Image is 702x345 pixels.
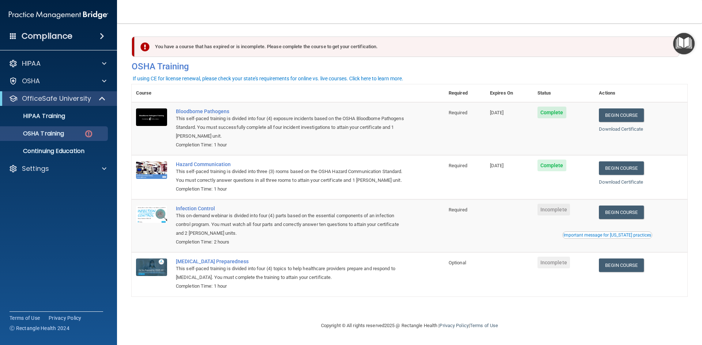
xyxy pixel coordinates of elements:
th: Actions [595,84,687,102]
span: Incomplete [537,204,570,215]
a: Privacy Policy [439,323,468,328]
p: OfficeSafe University [22,94,91,103]
a: Infection Control [176,206,408,211]
a: HIPAA [9,59,106,68]
button: If using CE for license renewal, please check your state's requirements for online vs. live cours... [132,75,404,82]
p: OSHA Training [5,130,64,137]
span: Optional [449,260,466,265]
a: Terms of Use [10,314,40,322]
h4: Compliance [22,31,72,41]
p: OSHA [22,77,40,85]
span: [DATE] [490,110,504,115]
a: Begin Course [599,206,643,219]
div: If using CE for license renewal, please check your state's requirements for online vs. live cours... [133,76,403,81]
img: PMB logo [9,8,108,22]
div: Important message for [US_STATE] practices [563,233,651,237]
a: Terms of Use [470,323,498,328]
a: Begin Course [599,161,643,175]
a: Privacy Policy [49,314,82,322]
img: danger-circle.6113f641.png [84,129,93,138]
h4: OSHA Training [132,61,687,72]
div: This self-paced training is divided into four (4) topics to help healthcare providers prepare and... [176,264,408,282]
span: Complete [537,107,566,118]
iframe: Drift Widget Chat Controller [575,293,693,322]
div: This self-paced training is divided into three (3) rooms based on the OSHA Hazard Communication S... [176,167,408,185]
span: Required [449,163,467,168]
p: HIPAA Training [5,112,65,120]
p: Continuing Education [5,147,105,155]
th: Expires On [486,84,533,102]
span: Required [449,110,467,115]
div: You have a course that has expired or is incomplete. Please complete the course to get your certi... [135,37,679,57]
a: OfficeSafe University [9,94,106,103]
div: Completion Time: 2 hours [176,238,408,246]
a: Download Certificate [599,126,643,132]
a: [MEDICAL_DATA] Preparedness [176,258,408,264]
button: Open Resource Center [673,33,695,54]
a: Begin Course [599,108,643,122]
p: HIPAA [22,59,41,68]
a: Settings [9,164,106,173]
a: OSHA [9,77,106,85]
button: Read this if you are a dental practitioner in the state of CA [562,231,652,239]
a: Bloodborne Pathogens [176,108,408,114]
img: exclamation-circle-solid-danger.72ef9ffc.png [140,42,150,51]
a: Begin Course [599,258,643,272]
th: Status [533,84,595,102]
th: Course [132,84,171,102]
p: Settings [22,164,49,173]
span: Incomplete [537,257,570,268]
a: Hazard Communication [176,161,408,167]
div: Copyright © All rights reserved 2025 @ Rectangle Health | | [276,314,543,337]
a: Download Certificate [599,179,643,185]
div: This on-demand webinar is divided into four (4) parts based on the essential components of an inf... [176,211,408,238]
span: [DATE] [490,163,504,168]
span: Complete [537,160,566,171]
div: This self-paced training is divided into four (4) exposure incidents based on the OSHA Bloodborne... [176,114,408,141]
span: Required [449,207,467,212]
th: Required [444,84,486,102]
div: Completion Time: 1 hour [176,141,408,149]
div: Completion Time: 1 hour [176,185,408,193]
div: Completion Time: 1 hour [176,282,408,291]
span: Ⓒ Rectangle Health 2024 [10,325,69,332]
